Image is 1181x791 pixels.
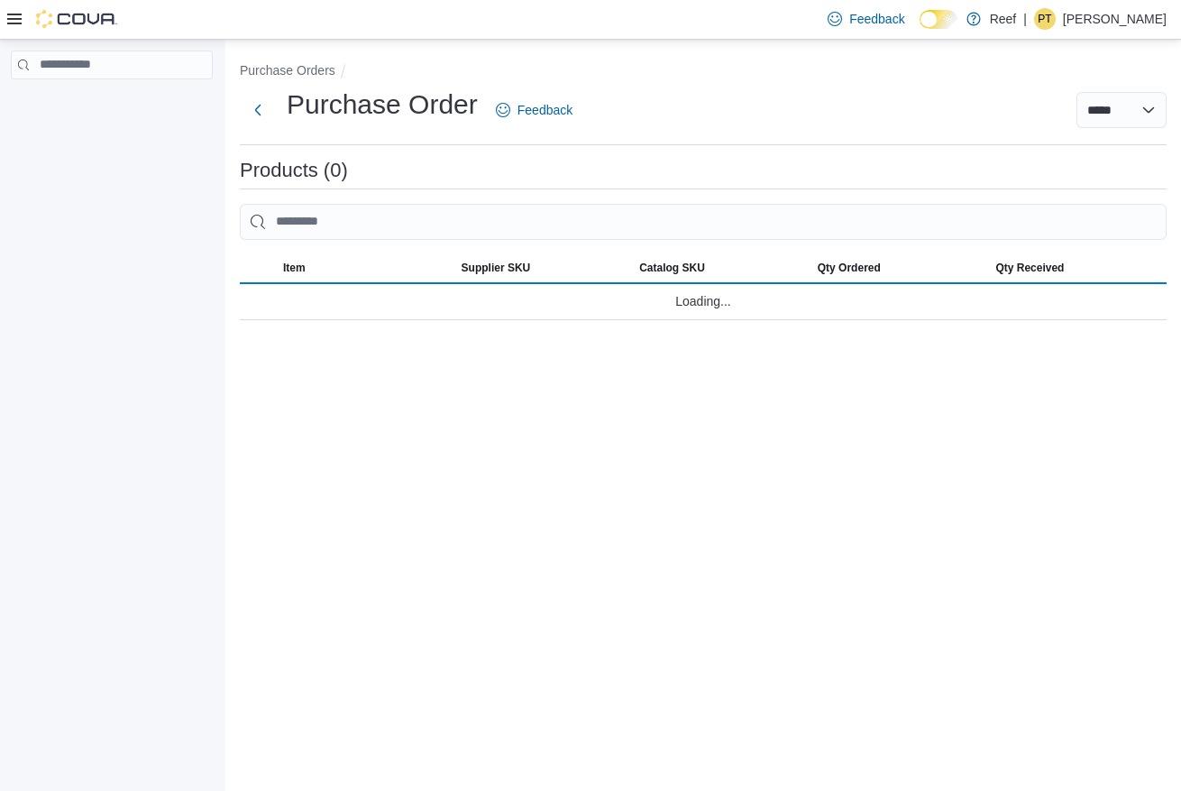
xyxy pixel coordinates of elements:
[11,83,213,126] nav: Complex example
[276,253,454,282] button: Item
[675,290,731,312] span: Loading...
[240,61,1167,83] nav: An example of EuiBreadcrumbs
[810,253,989,282] button: Qty Ordered
[818,261,881,275] span: Qty Ordered
[1023,8,1027,30] p: |
[489,92,580,128] a: Feedback
[920,10,957,29] input: Dark Mode
[632,253,810,282] button: Catalog SKU
[36,10,117,28] img: Cova
[995,261,1064,275] span: Qty Received
[283,261,306,275] span: Item
[990,8,1017,30] p: Reef
[240,63,335,78] button: Purchase Orders
[1038,8,1051,30] span: PT
[517,101,572,119] span: Feedback
[240,92,276,128] button: Next
[454,253,633,282] button: Supplier SKU
[1063,8,1167,30] p: [PERSON_NAME]
[287,87,478,123] h1: Purchase Order
[849,10,904,28] span: Feedback
[1034,8,1056,30] div: Payton Tromblee
[462,261,531,275] span: Supplier SKU
[639,261,705,275] span: Catalog SKU
[988,253,1167,282] button: Qty Received
[820,1,911,37] a: Feedback
[240,160,348,181] h3: Products (0)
